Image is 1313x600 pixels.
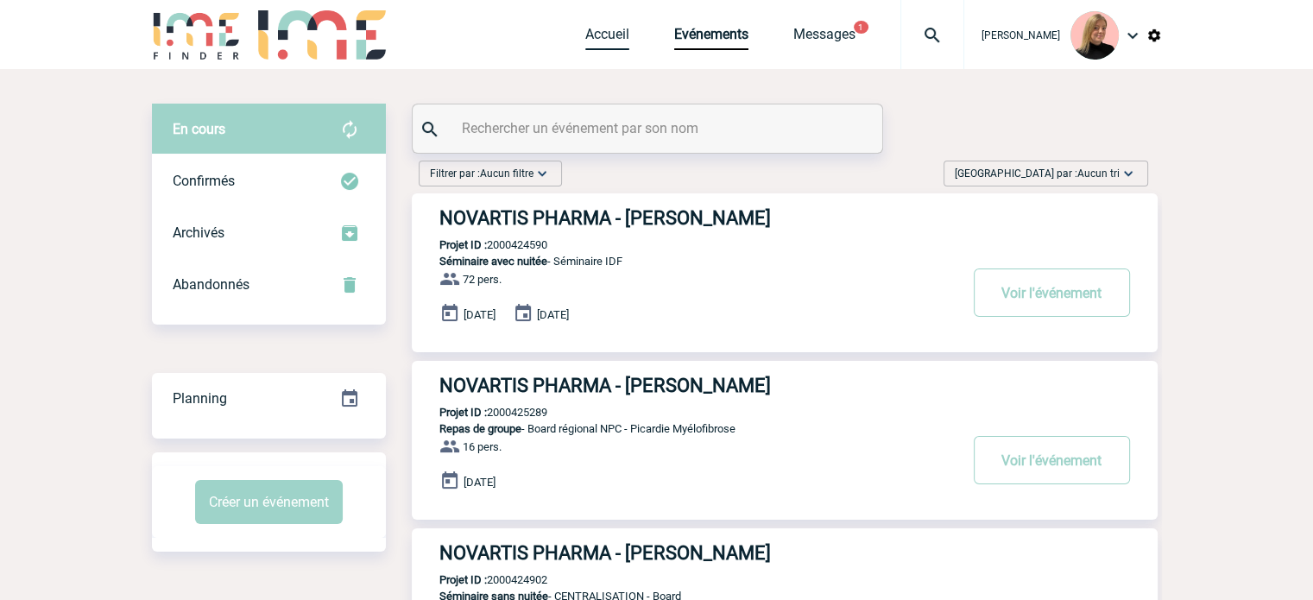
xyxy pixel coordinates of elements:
b: Projet ID : [439,406,487,419]
button: Créer un événement [195,480,343,524]
p: - Séminaire IDF [412,255,957,268]
button: 1 [854,21,868,34]
span: [DATE] [464,476,496,489]
p: 2000425289 [412,406,547,419]
div: Retrouvez ici tous les événements que vous avez décidé d'archiver [152,207,386,259]
p: 2000424902 [412,573,547,586]
a: NOVARTIS PHARMA - [PERSON_NAME] [412,207,1158,229]
div: Retrouvez ici tous vos évènements avant confirmation [152,104,386,155]
b: Projet ID : [439,573,487,586]
span: Archivés [173,224,224,241]
span: 72 pers. [463,273,502,286]
span: En cours [173,121,225,137]
div: Retrouvez ici tous vos événements annulés [152,259,386,311]
span: [PERSON_NAME] [982,29,1060,41]
span: Filtrer par : [430,165,533,182]
button: Voir l'événement [974,268,1130,317]
img: IME-Finder [152,10,242,60]
span: [DATE] [464,308,496,321]
span: Confirmés [173,173,235,189]
p: - Board régional NPC - Picardie Myélofibrose [412,422,957,435]
a: Evénements [674,26,748,50]
span: Planning [173,390,227,407]
div: Retrouvez ici tous vos événements organisés par date et état d'avancement [152,373,386,425]
span: [GEOGRAPHIC_DATA] par : [955,165,1120,182]
a: NOVARTIS PHARMA - [PERSON_NAME] [412,375,1158,396]
img: baseline_expand_more_white_24dp-b.png [533,165,551,182]
span: Abandonnés [173,276,249,293]
input: Rechercher un événement par son nom [458,116,842,141]
a: Planning [152,372,386,423]
img: 131233-0.png [1070,11,1119,60]
a: Messages [793,26,855,50]
a: Accueil [585,26,629,50]
span: 16 pers. [463,440,502,453]
span: Aucun tri [1077,167,1120,180]
button: Voir l'événement [974,436,1130,484]
h3: NOVARTIS PHARMA - [PERSON_NAME] [439,375,957,396]
span: Séminaire avec nuitée [439,255,547,268]
a: NOVARTIS PHARMA - [PERSON_NAME] [412,542,1158,564]
span: Repas de groupe [439,422,521,435]
span: Aucun filtre [480,167,533,180]
span: [DATE] [537,308,569,321]
b: Projet ID : [439,238,487,251]
h3: NOVARTIS PHARMA - [PERSON_NAME] [439,542,957,564]
h3: NOVARTIS PHARMA - [PERSON_NAME] [439,207,957,229]
p: 2000424590 [412,238,547,251]
img: baseline_expand_more_white_24dp-b.png [1120,165,1137,182]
